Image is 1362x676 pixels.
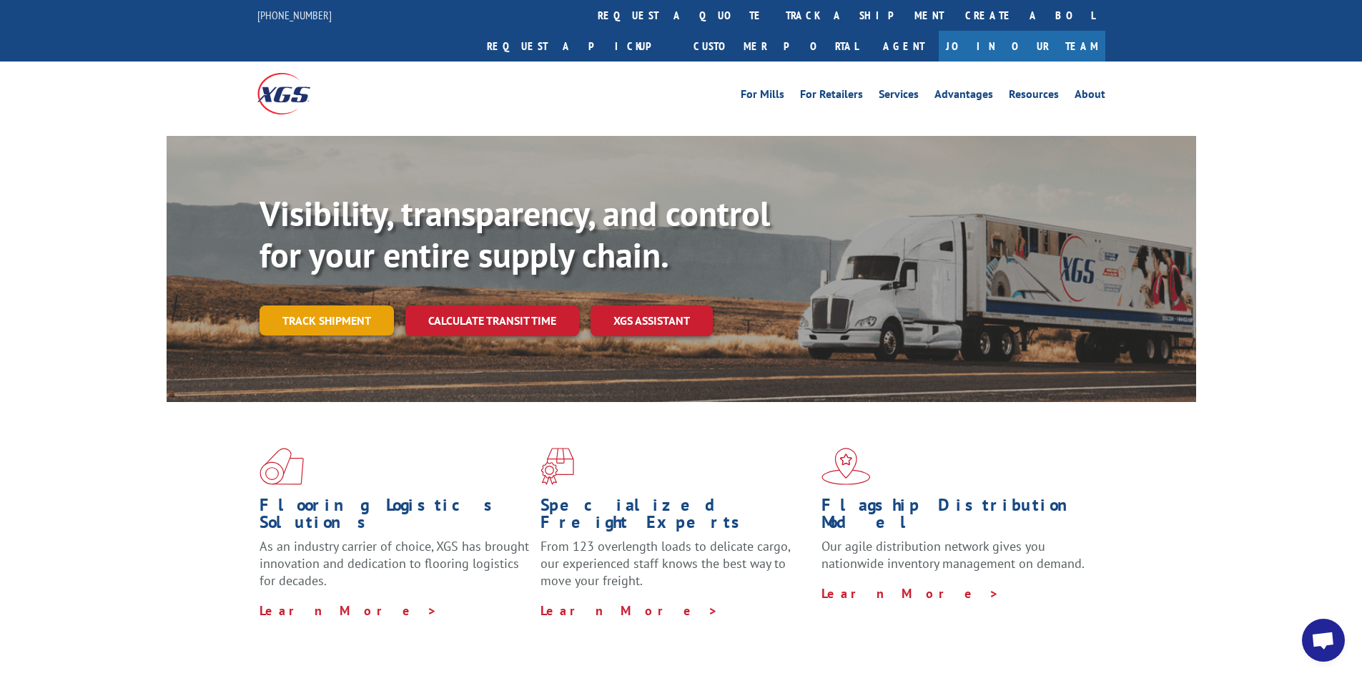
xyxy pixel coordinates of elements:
[741,89,784,104] a: For Mills
[934,89,993,104] a: Advantages
[260,448,304,485] img: xgs-icon-total-supply-chain-intelligence-red
[405,305,579,336] a: Calculate transit time
[1302,619,1345,662] div: Open chat
[591,305,713,336] a: XGS ASSISTANT
[260,191,770,277] b: Visibility, transparency, and control for your entire supply chain.
[879,89,919,104] a: Services
[821,496,1092,538] h1: Flagship Distribution Model
[260,602,438,619] a: Learn More >
[939,31,1105,62] a: Join Our Team
[476,31,683,62] a: Request a pickup
[821,448,871,485] img: xgs-icon-flagship-distribution-model-red
[257,8,332,22] a: [PHONE_NUMBER]
[683,31,869,62] a: Customer Portal
[821,585,1000,602] a: Learn More >
[260,305,394,335] a: Track shipment
[1009,89,1059,104] a: Resources
[260,538,529,589] span: As an industry carrier of choice, XGS has brought innovation and dedication to flooring logistics...
[869,31,939,62] a: Agent
[260,496,530,538] h1: Flooring Logistics Solutions
[541,602,719,619] a: Learn More >
[1075,89,1105,104] a: About
[541,496,811,538] h1: Specialized Freight Experts
[821,538,1085,572] span: Our agile distribution network gives you nationwide inventory management on demand.
[541,538,811,602] p: From 123 overlength loads to delicate cargo, our experienced staff knows the best way to move you...
[541,448,574,485] img: xgs-icon-focused-on-flooring-red
[800,89,863,104] a: For Retailers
